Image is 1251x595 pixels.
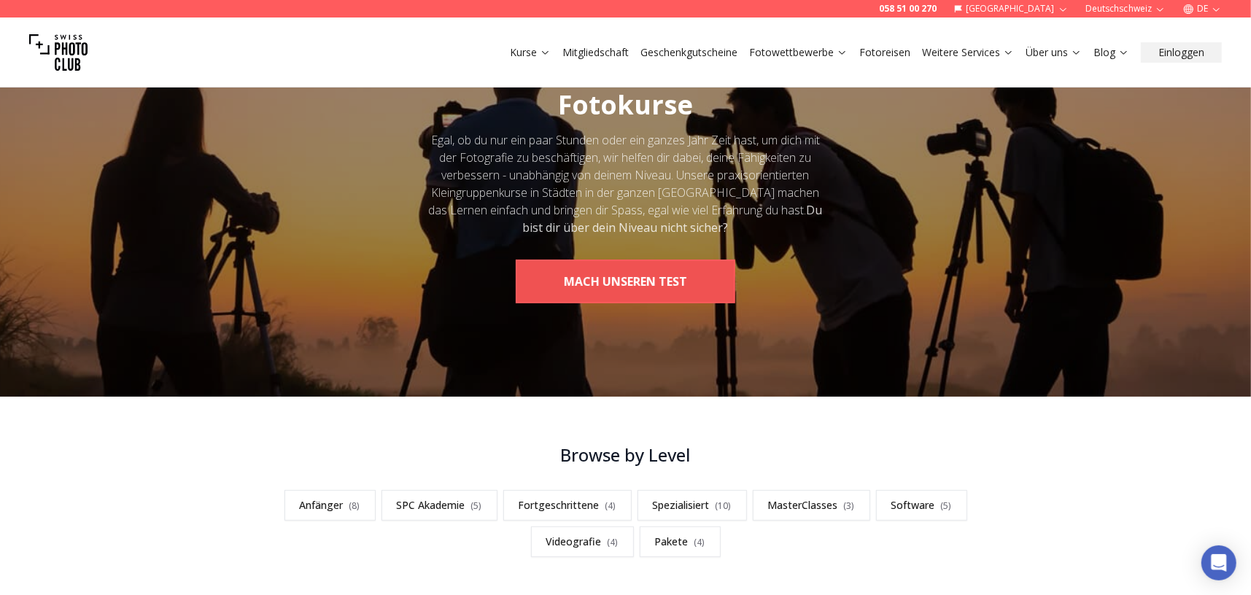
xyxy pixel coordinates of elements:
span: ( 10 ) [716,499,732,512]
button: Fotoreisen [853,42,916,63]
a: Weitere Services [922,45,1014,60]
a: SPC Akademie(5) [382,490,497,521]
span: ( 4 ) [608,536,619,548]
span: ( 4 ) [605,499,616,512]
a: Software(5) [876,490,967,521]
button: Einloggen [1141,42,1222,63]
button: Weitere Services [916,42,1020,63]
button: Über uns [1020,42,1088,63]
a: Anfänger(8) [284,490,376,521]
a: Fortgeschrittene(4) [503,490,632,521]
a: Kurse [510,45,551,60]
a: Geschenkgutscheine [640,45,737,60]
a: Pakete(4) [640,526,721,557]
div: Open Intercom Messenger [1201,545,1236,580]
a: Fotowettbewerbe [749,45,848,60]
span: ( 8 ) [349,499,360,512]
span: ( 5 ) [941,499,952,512]
a: Mitgliedschaft [562,45,629,60]
a: Spezialisiert(10) [638,490,747,521]
div: Egal, ob du nur ein paar Stunden oder ein ganzes Jahr Zeit hast, um dich mit der Fotografie zu be... [427,131,824,236]
a: Videografie(4) [531,526,634,557]
button: Geschenkgutscheine [635,42,743,63]
button: Fotowettbewerbe [743,42,853,63]
h3: Browse by Level [264,443,988,467]
span: ( 5 ) [471,499,482,512]
a: Fotoreisen [859,45,910,60]
a: Blog [1093,45,1129,60]
button: Mitgliedschaft [557,42,635,63]
a: Über uns [1026,45,1082,60]
button: Blog [1088,42,1135,63]
span: Fotokurse [558,87,693,122]
a: MasterClasses(3) [753,490,870,521]
span: ( 4 ) [694,536,705,548]
span: ( 3 ) [844,499,855,512]
img: Swiss photo club [29,23,88,82]
button: Kurse [504,42,557,63]
button: MACH UNSEREN TEST [516,260,735,303]
a: 058 51 00 270 [879,3,937,15]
